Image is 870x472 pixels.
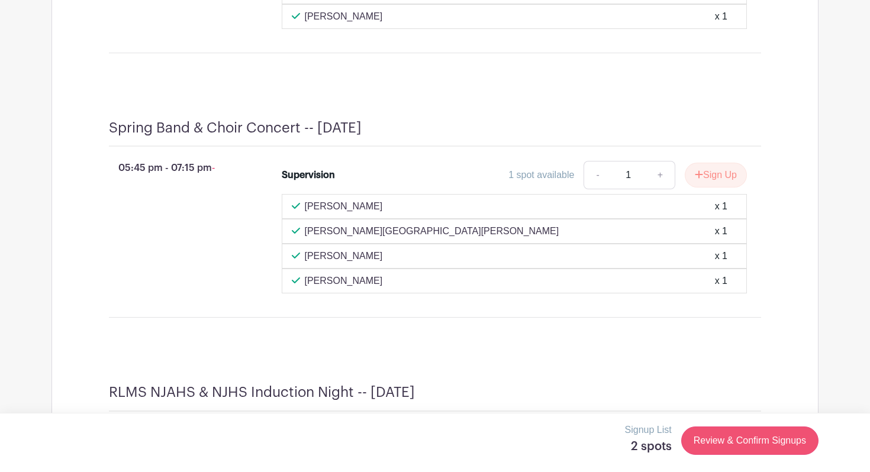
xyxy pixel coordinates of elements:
p: [PERSON_NAME] [305,199,383,214]
p: [PERSON_NAME] [305,9,383,24]
div: x 1 [715,199,727,214]
a: - [584,161,611,189]
p: 05:45 pm - 07:15 pm [90,156,263,180]
a: + [646,161,675,189]
h4: Spring Band & Choir Concert -- [DATE] [109,119,362,137]
div: Supervision [282,168,335,182]
a: Review & Confirm Signups [681,426,819,455]
div: x 1 [715,274,727,288]
p: [PERSON_NAME][GEOGRAPHIC_DATA][PERSON_NAME] [305,224,559,238]
h4: RLMS NJAHS & NJHS Induction Night -- [DATE] [109,384,415,401]
div: x 1 [715,249,727,263]
div: x 1 [715,224,727,238]
p: Signup List [625,423,672,437]
div: 1 spot available [508,168,574,182]
p: [PERSON_NAME] [305,249,383,263]
button: Sign Up [685,163,747,187]
h5: 2 spots [625,439,672,454]
p: [PERSON_NAME] [305,274,383,288]
span: - [212,163,215,173]
div: x 1 [715,9,727,24]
